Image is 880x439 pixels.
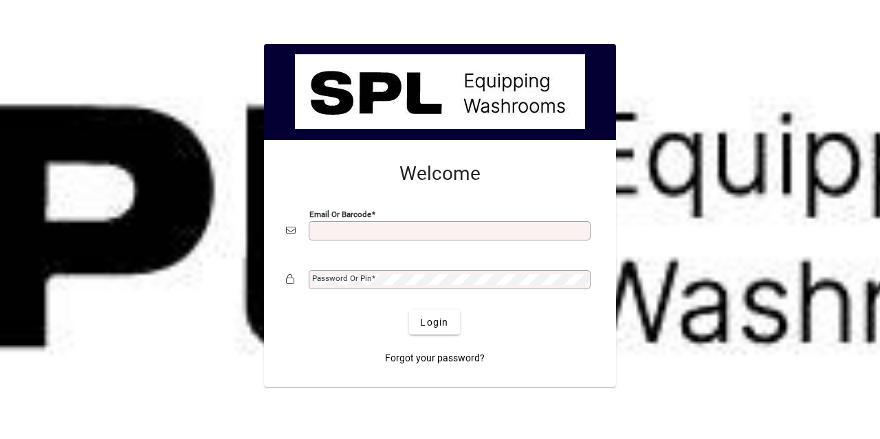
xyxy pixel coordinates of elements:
span: Forgot your password? [385,351,485,365]
mat-label: Password or Pin [312,273,371,283]
button: Login [409,310,459,335]
h2: Welcome [286,162,594,185]
a: Forgot your password? [379,346,490,370]
mat-label: Email or Barcode [309,210,371,219]
span: Login [420,315,448,330]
